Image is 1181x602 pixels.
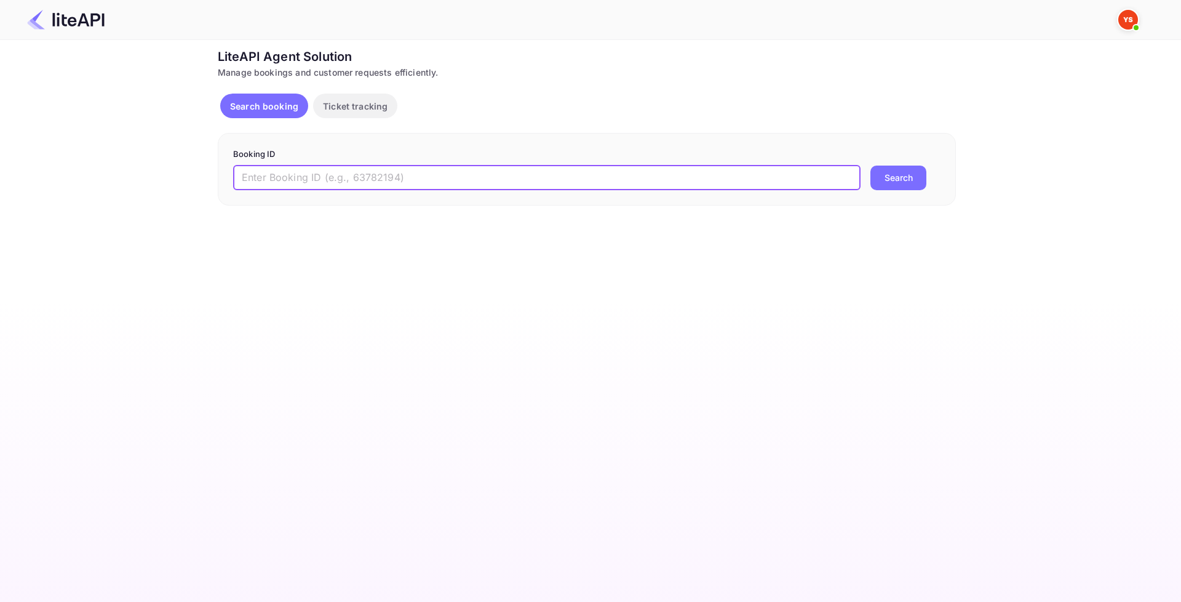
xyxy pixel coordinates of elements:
p: Ticket tracking [323,100,388,113]
div: LiteAPI Agent Solution [218,47,956,66]
input: Enter Booking ID (e.g., 63782194) [233,166,861,190]
img: LiteAPI Logo [27,10,105,30]
p: Search booking [230,100,298,113]
img: Yandex Support [1118,10,1138,30]
p: Booking ID [233,148,940,161]
button: Search [870,166,926,190]
div: Manage bookings and customer requests efficiently. [218,66,956,79]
